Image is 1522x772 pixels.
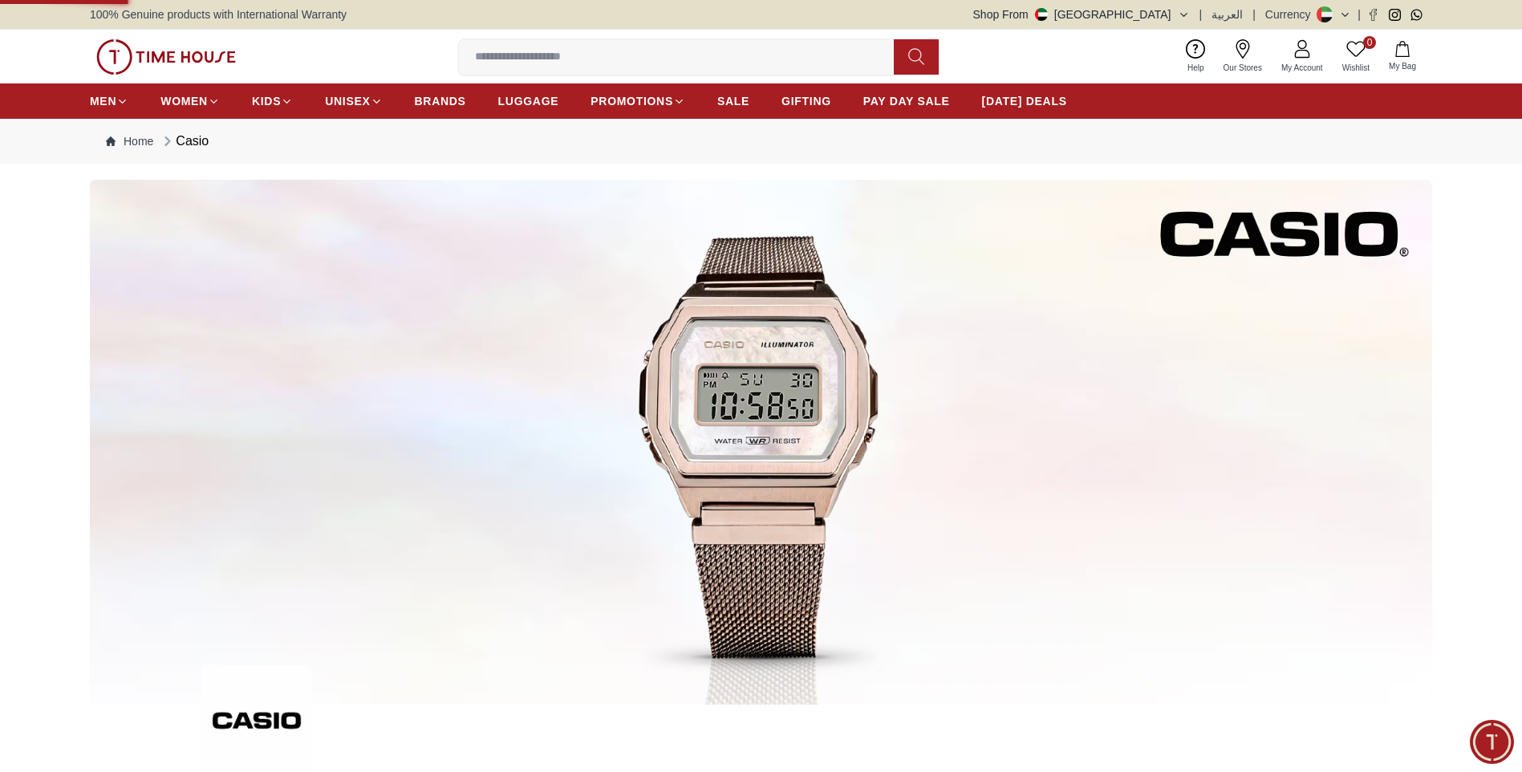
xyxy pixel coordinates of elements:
a: PAY DAY SALE [863,87,950,116]
span: BRANDS [415,93,466,109]
a: Home [106,133,153,149]
span: Wishlist [1336,62,1376,74]
span: SALE [717,93,749,109]
img: Profile picture of Zoe [49,14,76,42]
a: LUGGAGE [498,87,559,116]
a: KIDS [252,87,293,116]
span: UNISEX [325,93,370,109]
a: PROMOTIONS [591,87,685,116]
span: 0 [1363,36,1376,49]
em: Smiley [283,502,309,528]
span: KIDS [252,93,281,109]
span: [DATE] DEALS [982,93,1067,109]
div: Chat Widget [1470,720,1514,764]
a: GIFTING [781,87,831,116]
a: Our Stores [1214,36,1272,77]
button: العربية [1212,6,1243,22]
span: PAY DAY SALE [863,93,950,109]
div: Currency [1265,6,1317,22]
span: 04:08 PM [214,70,255,80]
em: Back [12,12,44,44]
a: Help [1178,36,1214,77]
div: Casio [160,132,209,151]
textarea: We are here to help you [4,456,317,536]
span: | [1358,6,1361,22]
em: Blush [114,58,129,75]
span: | [1252,6,1256,22]
a: SALE [717,87,749,116]
span: WOMEN [160,93,208,109]
span: Help [1181,62,1211,74]
em: Arrow right [27,412,45,429]
img: ... [96,39,236,75]
span: MEN [90,93,116,109]
em: End chat [293,439,305,451]
span: Our Stores [1217,62,1268,74]
span: | [1199,6,1203,22]
a: Instagram [1389,9,1401,21]
a: [DATE] DEALS [982,87,1067,116]
span: My Bag [1382,60,1423,72]
button: My Bag [1379,38,1426,75]
img: ... [90,180,1432,705]
a: Whatsapp [1410,9,1423,21]
span: PROMOTIONS [591,93,673,109]
span: GIFTING [781,93,831,109]
a: BRANDS [415,87,466,116]
span: LUGGAGE [498,93,559,109]
a: 0Wishlist [1333,36,1379,77]
span: [PERSON_NAME], our agents are unavailable at the moment. Please let us know your concern, and we ... [27,100,241,600]
div: [PERSON_NAME] [85,21,268,36]
a: WOMEN [160,87,220,116]
img: United Arab Emirates [1035,8,1048,21]
span: My Account [1275,62,1329,74]
a: UNISEX [325,87,382,116]
button: Shop From[GEOGRAPHIC_DATA] [973,6,1190,22]
em: Mute [263,437,289,453]
span: 100% Genuine products with International Warranty [90,6,347,22]
em: Arrow right [27,370,45,387]
a: Facebook [1367,9,1379,21]
nav: Breadcrumb [90,119,1432,164]
a: MEN [90,87,128,116]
